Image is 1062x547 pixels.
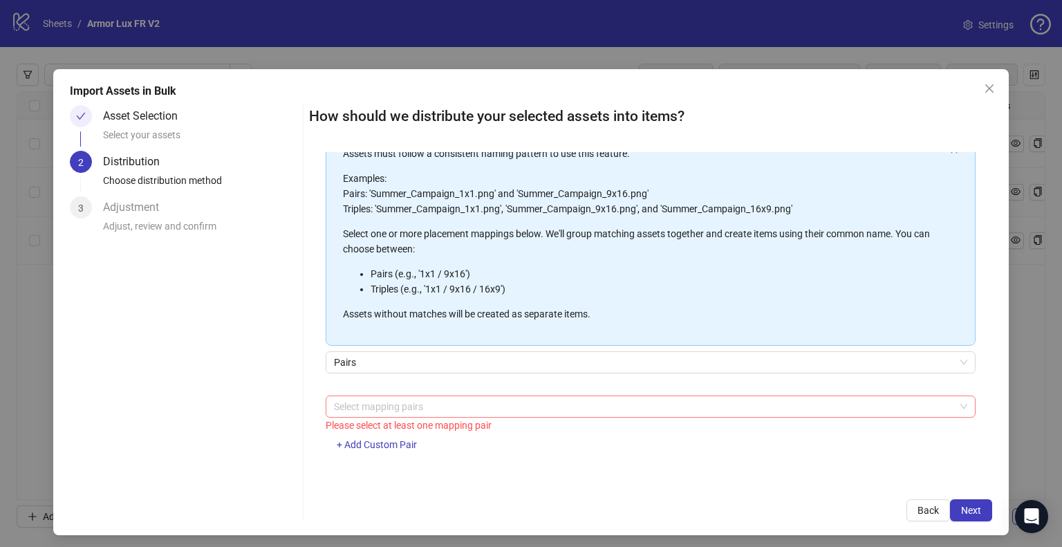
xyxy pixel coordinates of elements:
div: Please select at least one mapping pair [326,418,976,433]
button: Close [978,77,1000,100]
p: Assets must follow a consistent naming pattern to use this feature. [343,146,944,161]
span: Pairs [334,352,967,373]
h2: How should we distribute your selected assets into items? [309,105,992,128]
div: Open Intercom Messenger [1015,500,1048,533]
button: + Add Custom Pair [326,434,428,456]
span: Next [961,505,981,516]
div: Distribution [103,151,171,173]
div: Choose distribution method [103,173,297,196]
div: Adjustment [103,196,170,219]
div: Import Assets in Bulk [70,83,992,100]
div: Select your assets [103,127,297,151]
div: Adjust, review and confirm [103,219,297,242]
span: check [76,111,86,121]
button: Back [906,499,950,521]
p: Examples: Pairs: 'Summer_Campaign_1x1.png' and 'Summer_Campaign_9x16.png' Triples: 'Summer_Campai... [343,171,944,216]
span: + Add Custom Pair [337,439,417,450]
li: Pairs (e.g., '1x1 / 9x16') [371,266,944,281]
li: Triples (e.g., '1x1 / 9x16 / 16x9') [371,281,944,297]
p: Select one or more placement mappings below. We'll group matching assets together and create item... [343,226,944,257]
span: close [984,83,995,94]
div: Asset Selection [103,105,189,127]
button: Next [950,499,992,521]
span: Back [917,505,939,516]
span: 3 [78,203,84,214]
p: Assets without matches will be created as separate items. [343,306,944,322]
span: 2 [78,157,84,168]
